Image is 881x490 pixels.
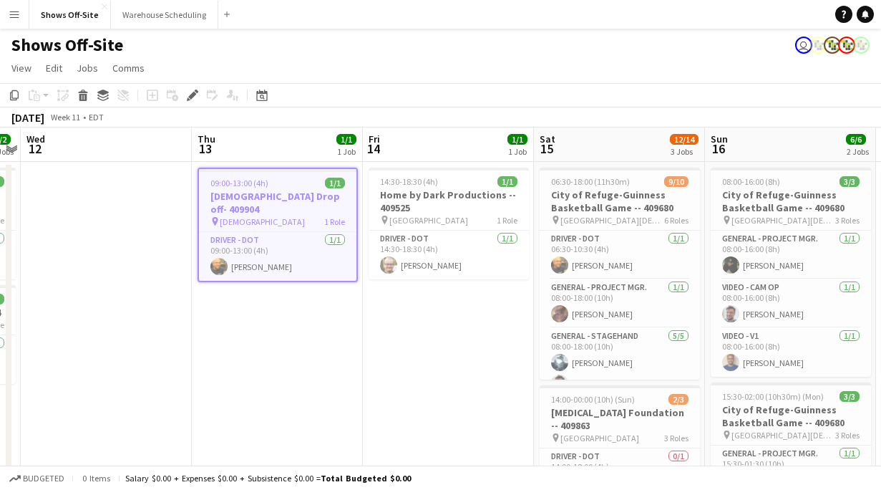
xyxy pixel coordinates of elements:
[795,37,812,54] app-user-avatar: Toryn Tamborello
[23,474,64,484] span: Budgeted
[336,134,356,145] span: 1/1
[731,215,835,226] span: [GEOGRAPHIC_DATA][DEMOGRAPHIC_DATA]
[497,215,517,226] span: 1 Role
[79,473,113,484] span: 0 items
[540,279,700,328] app-card-role: General - Project Mgr.1/108:00-18:00 (10h)[PERSON_NAME]
[824,37,841,54] app-user-avatar: Labor Coordinator
[29,1,111,29] button: Shows Off-Site
[540,231,700,279] app-card-role: Driver - DOT1/106:30-10:30 (4h)[PERSON_NAME]
[24,140,45,157] span: 12
[389,215,468,226] span: [GEOGRAPHIC_DATA]
[198,133,215,145] span: Thu
[711,403,871,429] h3: City of Refuge-Guinness Basketball Game -- 409680
[711,133,728,145] span: Sun
[670,134,699,145] span: 12/14
[711,168,871,377] app-job-card: 08:00-16:00 (8h)3/3City of Refuge-Guinness Basketball Game -- 409680 [GEOGRAPHIC_DATA][DEMOGRAPHI...
[560,433,639,443] span: [GEOGRAPHIC_DATA]
[839,391,860,402] span: 3/3
[540,168,700,380] app-job-card: 06:30-18:00 (11h30m)9/10City of Refuge-Guinness Basketball Game -- 409680 [GEOGRAPHIC_DATA][DEMOG...
[560,215,664,226] span: [GEOGRAPHIC_DATA][DEMOGRAPHIC_DATA]
[711,279,871,328] app-card-role: Video - Cam Op1/108:00-16:00 (8h)[PERSON_NAME]
[838,37,855,54] app-user-avatar: Labor Coordinator
[540,188,700,214] h3: City of Refuge-Guinness Basketball Game -- 409680
[111,1,218,29] button: Warehouse Scheduling
[369,133,380,145] span: Fri
[325,178,345,188] span: 1/1
[199,232,356,281] app-card-role: Driver - DOT1/109:00-13:00 (4h)[PERSON_NAME]
[380,176,438,187] span: 14:30-18:30 (4h)
[722,391,824,402] span: 15:30-02:00 (10h30m) (Mon)
[40,59,68,77] a: Edit
[199,190,356,216] h3: [DEMOGRAPHIC_DATA] Drop off- 409904
[71,59,104,77] a: Jobs
[551,394,635,405] span: 14:00-00:00 (10h) (Sun)
[711,328,871,377] app-card-role: Video - V11/108:00-16:00 (8h)[PERSON_NAME]
[198,168,358,282] app-job-card: 09:00-13:00 (4h)1/1[DEMOGRAPHIC_DATA] Drop off- 409904 [DEMOGRAPHIC_DATA]1 RoleDriver - DOT1/109:...
[722,176,780,187] span: 08:00-16:00 (8h)
[537,140,555,157] span: 15
[369,231,529,279] app-card-role: Driver - DOT1/114:30-18:30 (4h)[PERSON_NAME]
[89,112,104,123] div: EDT
[709,140,728,157] span: 16
[671,146,698,157] div: 3 Jobs
[711,188,871,214] h3: City of Refuge-Guinness Basketball Game -- 409680
[324,216,345,227] span: 1 Role
[210,178,268,188] span: 09:00-13:00 (4h)
[507,134,527,145] span: 1/1
[366,140,380,157] span: 14
[731,430,835,441] span: [GEOGRAPHIC_DATA][DEMOGRAPHIC_DATA]
[664,433,688,443] span: 3 Roles
[77,62,98,75] span: Jobs
[11,62,31,75] span: View
[540,328,700,460] app-card-role: General - Stagehand5/508:00-18:00 (10h)[PERSON_NAME][PERSON_NAME]
[508,146,527,157] div: 1 Job
[107,59,150,77] a: Comms
[47,112,83,123] span: Week 11
[551,176,630,187] span: 06:30-18:00 (11h30m)
[46,62,62,75] span: Edit
[809,37,827,54] app-user-avatar: Labor Coordinator
[369,168,529,279] app-job-card: 14:30-18:30 (4h)1/1Home by Dark Productions -- 409525 [GEOGRAPHIC_DATA]1 RoleDriver - DOT1/114:30...
[11,110,44,125] div: [DATE]
[846,134,866,145] span: 6/6
[664,215,688,226] span: 6 Roles
[6,59,37,77] a: View
[337,146,356,157] div: 1 Job
[711,231,871,279] app-card-role: General - Project Mgr.1/108:00-16:00 (8h)[PERSON_NAME]
[26,133,45,145] span: Wed
[11,34,123,56] h1: Shows Off-Site
[369,188,529,214] h3: Home by Dark Productions -- 409525
[835,430,860,441] span: 3 Roles
[835,215,860,226] span: 3 Roles
[112,62,145,75] span: Comms
[540,133,555,145] span: Sat
[540,406,700,432] h3: [MEDICAL_DATA] Foundation -- 409863
[847,146,869,157] div: 2 Jobs
[220,216,305,227] span: [DEMOGRAPHIC_DATA]
[852,37,870,54] app-user-avatar: Labor Coordinator
[497,176,517,187] span: 1/1
[321,473,411,484] span: Total Budgeted $0.00
[195,140,215,157] span: 13
[668,394,688,405] span: 2/3
[664,176,688,187] span: 9/10
[839,176,860,187] span: 3/3
[125,473,411,484] div: Salary $0.00 + Expenses $0.00 + Subsistence $0.00 =
[7,471,67,486] button: Budgeted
